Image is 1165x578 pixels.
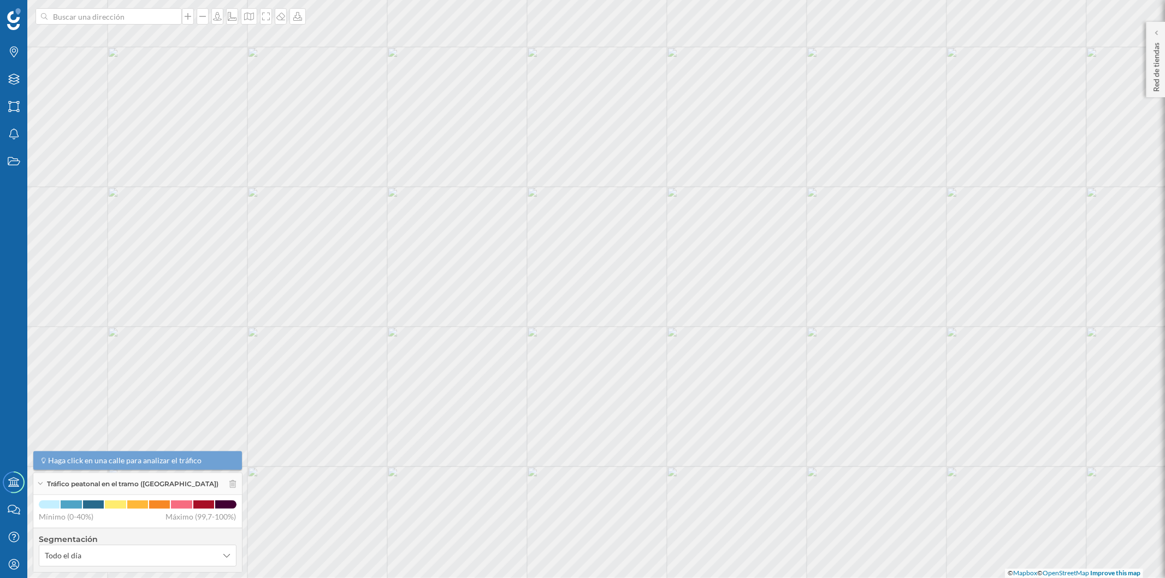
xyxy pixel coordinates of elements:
[49,455,202,466] span: Haga click en una calle para analizar el tráfico
[7,8,21,30] img: Geoblink Logo
[45,550,81,561] span: Todo el día
[1013,569,1037,577] a: Mapbox
[1005,569,1143,578] div: © ©
[166,511,236,522] span: Máximo (99,7-100%)
[47,479,218,489] span: Tráfico peatonal en el tramo ([GEOGRAPHIC_DATA])
[1090,569,1140,577] a: Improve this map
[39,511,93,522] span: Mínimo (0-40%)
[39,534,236,545] h4: Segmentación
[22,8,61,17] span: Soporte
[1043,569,1089,577] a: OpenStreetMap
[1151,38,1162,92] p: Red de tiendas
